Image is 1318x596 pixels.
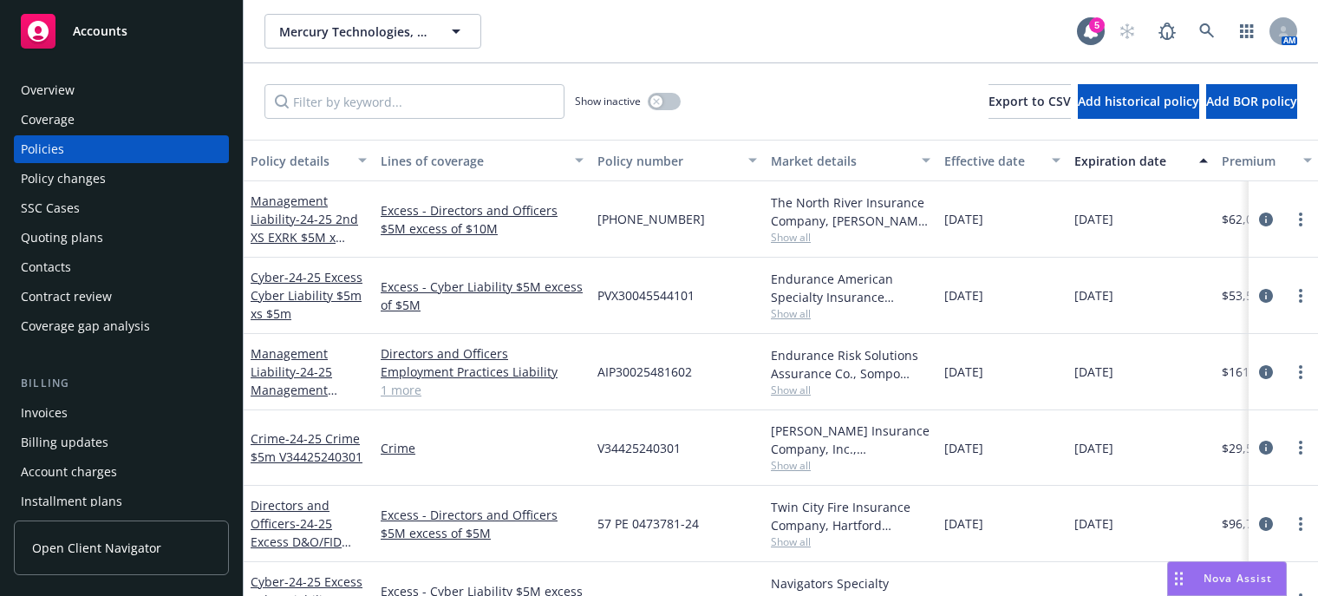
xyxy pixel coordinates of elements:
[1256,514,1276,534] a: circleInformation
[575,94,641,108] span: Show inactive
[1078,84,1199,119] button: Add historical policy
[771,306,930,321] span: Show all
[1074,286,1113,305] span: [DATE]
[937,140,1067,181] button: Effective date
[251,430,362,465] span: - 24-25 Crime $5m V34425240301
[771,534,930,549] span: Show all
[381,152,564,170] div: Lines of coverage
[1222,152,1293,170] div: Premium
[251,345,366,435] a: Management Liability
[21,194,80,222] div: SSC Cases
[771,422,930,458] div: [PERSON_NAME] Insurance Company, Inc., [PERSON_NAME] Group
[374,140,590,181] button: Lines of coverage
[381,278,584,314] a: Excess - Cyber Liability $5M excess of $5M
[32,539,161,557] span: Open Client Navigator
[381,363,584,381] a: Employment Practices Liability
[771,458,930,473] span: Show all
[1230,14,1264,49] a: Switch app
[590,140,764,181] button: Policy number
[21,312,150,340] div: Coverage gap analysis
[14,106,229,134] a: Coverage
[1290,285,1311,306] a: more
[1150,14,1184,49] a: Report a Bug
[1256,209,1276,230] a: circleInformation
[251,211,358,264] span: - 24-25 2nd XS EXRK $5M x $10M
[597,210,705,228] span: [PHONE_NUMBER]
[1206,93,1297,109] span: Add BOR policy
[14,458,229,486] a: Account charges
[1256,362,1276,383] a: circleInformation
[1290,514,1311,534] a: more
[597,514,699,533] span: 57 PE 0473781-24
[1167,561,1287,596] button: Nova Assist
[14,283,229,311] a: Contract review
[21,165,106,193] div: Policy changes
[251,363,366,435] span: - 24-25 Management Liability Primary 5M AIP30025481602
[988,84,1071,119] button: Export to CSV
[21,429,108,456] div: Billing updates
[14,429,229,456] a: Billing updates
[1290,362,1311,383] a: more
[73,24,127,38] span: Accounts
[771,498,930,534] div: Twin City Fire Insurance Company, Hartford Insurance Group
[1222,210,1284,228] span: $62,000.00
[1222,514,1284,533] span: $96,720.00
[1074,514,1113,533] span: [DATE]
[21,76,75,104] div: Overview
[1067,140,1215,181] button: Expiration date
[1110,14,1145,49] a: Start snowing
[944,514,983,533] span: [DATE]
[597,152,738,170] div: Policy number
[14,76,229,104] a: Overview
[21,106,75,134] div: Coverage
[264,84,564,119] input: Filter by keyword...
[14,165,229,193] a: Policy changes
[1222,363,1291,381] span: $161,200.00
[1190,14,1224,49] a: Search
[14,488,229,515] a: Installment plans
[14,135,229,163] a: Policies
[21,253,71,281] div: Contacts
[381,201,584,238] a: Excess - Directors and Officers $5M excess of $10M
[251,152,348,170] div: Policy details
[944,363,983,381] span: [DATE]
[21,488,122,515] div: Installment plans
[771,383,930,397] span: Show all
[771,152,911,170] div: Market details
[597,439,681,457] span: V34425240301
[944,210,983,228] span: [DATE]
[944,286,983,305] span: [DATE]
[1089,17,1105,33] div: 5
[1222,286,1284,305] span: $53,599.00
[381,381,584,399] a: 1 more
[597,286,695,305] span: PVX30045544101
[264,14,481,49] button: Mercury Technologies, Inc
[21,224,103,252] div: Quoting plans
[14,224,229,252] a: Quoting plans
[251,497,362,568] a: Directors and Officers
[251,430,362,465] a: Crime
[244,140,374,181] button: Policy details
[251,515,362,568] span: - 24-25 Excess D&O/FID Liability $5m xs 5m
[771,346,930,383] div: Endurance Risk Solutions Assurance Co., Sompo International
[771,230,930,245] span: Show all
[1290,209,1311,230] a: more
[251,193,358,264] a: Management Liability
[251,269,362,322] span: - 24-25 Excess Cyber Liability $5m xs $5m
[1074,363,1113,381] span: [DATE]
[14,399,229,427] a: Invoices
[1074,439,1113,457] span: [DATE]
[21,135,64,163] div: Policies
[771,270,930,306] div: Endurance American Specialty Insurance Company, Sompo International
[1256,437,1276,458] a: circleInformation
[1074,152,1189,170] div: Expiration date
[764,140,937,181] button: Market details
[1074,210,1113,228] span: [DATE]
[14,194,229,222] a: SSC Cases
[381,344,584,363] a: Directors and Officers
[1204,571,1272,586] span: Nova Assist
[988,93,1071,109] span: Export to CSV
[21,458,117,486] div: Account charges
[1206,84,1297,119] button: Add BOR policy
[381,439,584,457] a: Crime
